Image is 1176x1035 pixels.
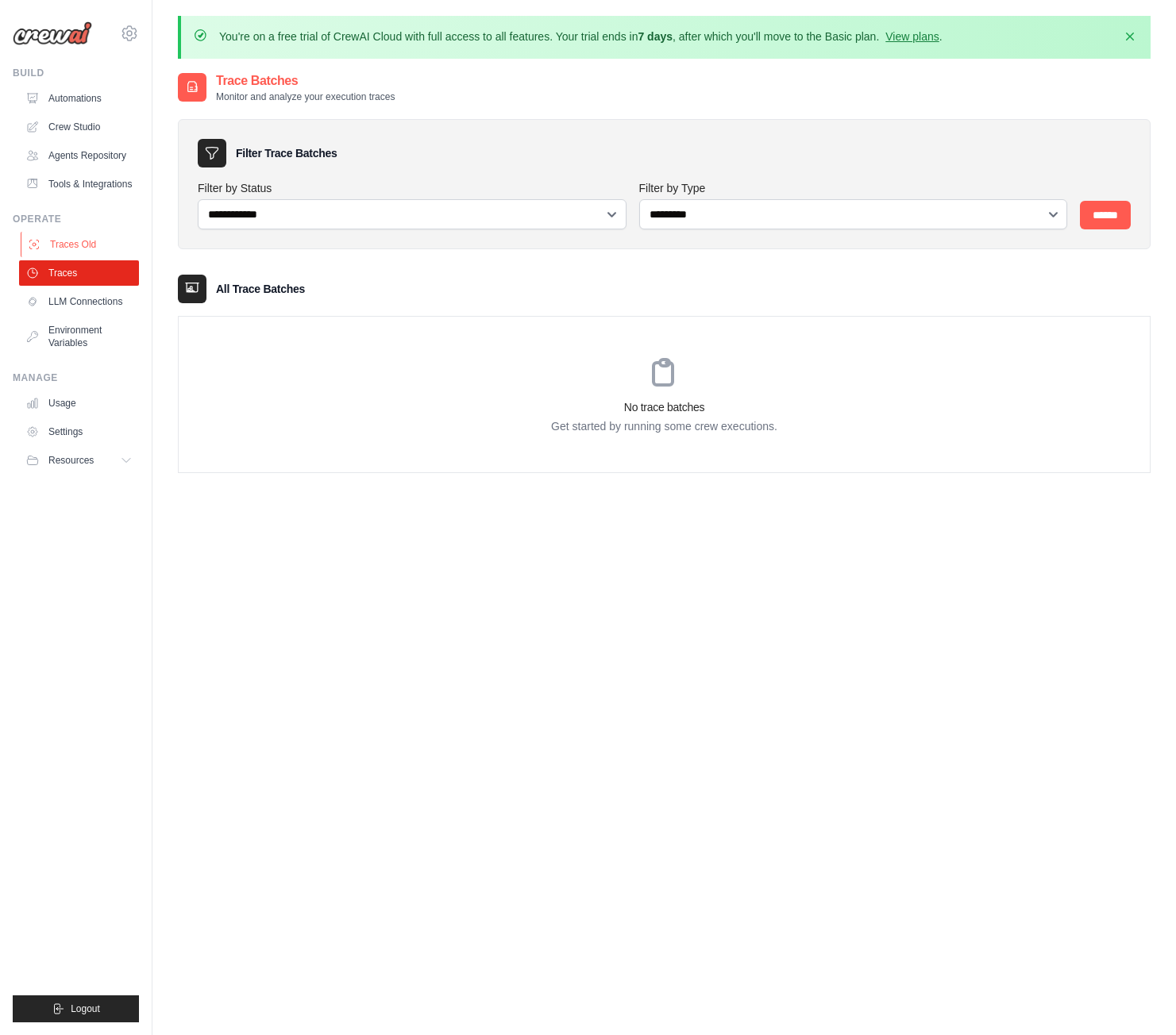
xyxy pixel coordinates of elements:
[19,171,139,197] a: Tools & Integrations
[19,143,139,168] a: Agents Repository
[198,180,627,196] label: Filter by Status
[71,1002,100,1015] span: Logout
[216,71,395,90] h2: Trace Batches
[219,29,943,44] p: You're on a free trial of CrewAI Cloud with full access to all features. Your trial ends in , aft...
[216,281,305,297] h3: All Trace Batches
[638,30,673,43] strong: 7 days
[179,399,1150,415] h3: No trace batches
[48,454,94,467] span: Resources
[885,30,939,43] a: View plans
[19,391,139,416] a: Usage
[13,371,139,384] div: Manage
[19,114,139,140] a: Crew Studio
[216,90,395,103] p: Monitor and analyze your execution traces
[19,448,139,473] button: Resources
[19,317,139,356] a: Environment Variables
[13,67,139,79] div: Build
[236,145,337,161] h3: Filter Trace Batches
[639,180,1068,196] label: Filter by Type
[21,232,141,257] a: Traces Old
[13,213,139,225] div: Operate
[19,260,139,286] a: Traces
[13,995,139,1022] button: Logout
[19,419,139,444] a: Settings
[19,86,139,111] a: Automations
[179,418,1150,434] p: Get started by running some crew executions.
[13,21,92,45] img: Logo
[19,289,139,314] a: LLM Connections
